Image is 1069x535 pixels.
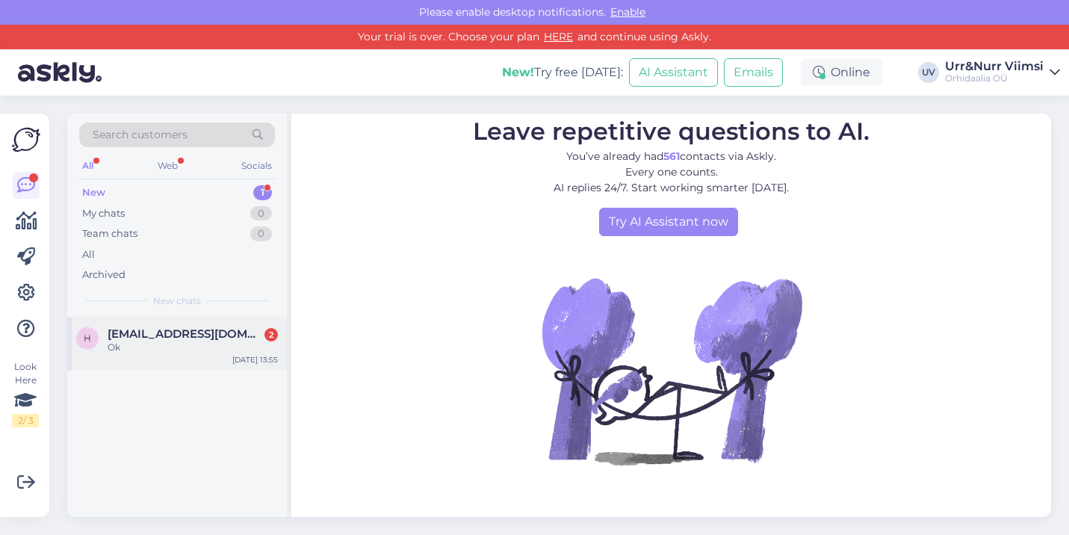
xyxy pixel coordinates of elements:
[108,327,263,341] span: hallikerika@gmail.com
[250,206,272,221] div: 0
[108,341,278,354] div: Ok
[539,30,577,43] a: HERE
[253,185,272,200] div: 1
[82,247,95,262] div: All
[12,414,39,427] div: 2 / 3
[606,5,650,19] span: Enable
[264,328,278,341] div: 2
[537,236,806,505] img: No Chat active
[724,58,783,87] button: Emails
[155,156,181,176] div: Web
[82,185,105,200] div: New
[663,149,680,163] b: 561
[502,64,623,81] div: Try free [DATE]:
[918,62,939,83] div: UV
[84,333,91,344] span: h
[232,354,278,365] div: [DATE] 13:55
[473,117,870,146] span: Leave repetitive questions to AI.
[945,72,1044,84] div: Orhidaalia OÜ
[93,127,188,143] span: Search customers
[153,294,201,308] span: New chats
[801,59,882,86] div: Online
[82,206,125,221] div: My chats
[250,226,272,241] div: 0
[82,267,126,282] div: Archived
[502,65,534,79] b: New!
[473,149,870,196] p: You’ve already had contacts via Askly. Every one counts. AI replies 24/7. Start working smarter [...
[79,156,96,176] div: All
[945,61,1044,72] div: Urr&Nurr Viimsi
[82,226,137,241] div: Team chats
[599,208,738,236] a: Try AI Assistant now
[12,360,39,427] div: Look Here
[238,156,275,176] div: Socials
[629,58,718,87] button: AI Assistant
[12,126,40,154] img: Askly Logo
[945,61,1060,84] a: Urr&Nurr ViimsiOrhidaalia OÜ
